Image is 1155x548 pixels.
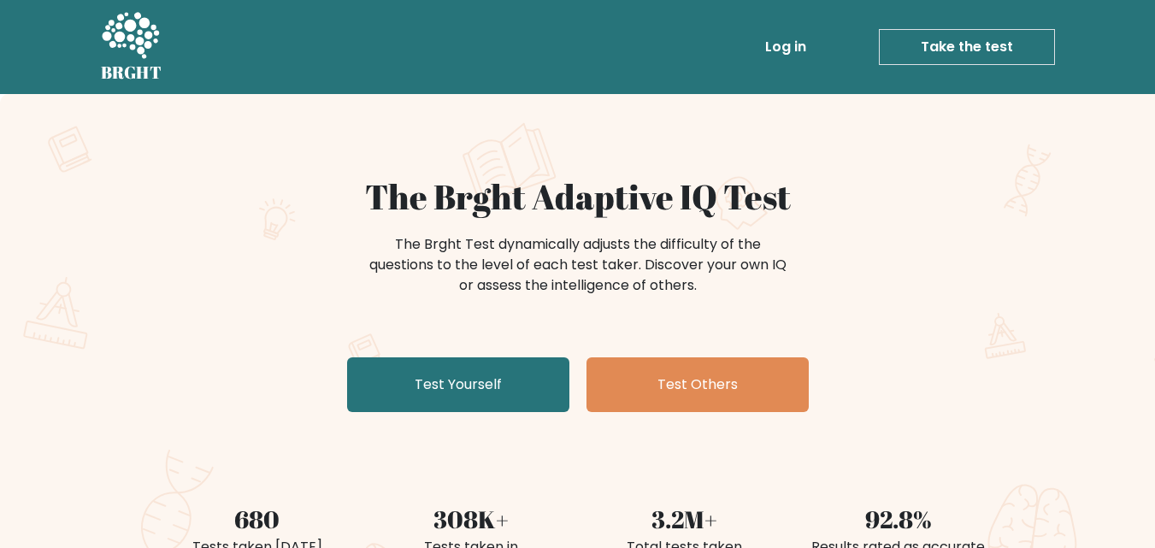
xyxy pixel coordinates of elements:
[364,234,792,296] div: The Brght Test dynamically adjusts the difficulty of the questions to the level of each test take...
[879,29,1055,65] a: Take the test
[101,7,162,87] a: BRGHT
[374,501,568,537] div: 308K+
[161,176,995,217] h1: The Brght Adaptive IQ Test
[347,357,569,412] a: Test Yourself
[161,501,354,537] div: 680
[802,501,995,537] div: 92.8%
[758,30,813,64] a: Log in
[101,62,162,83] h5: BRGHT
[588,501,781,537] div: 3.2M+
[586,357,809,412] a: Test Others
